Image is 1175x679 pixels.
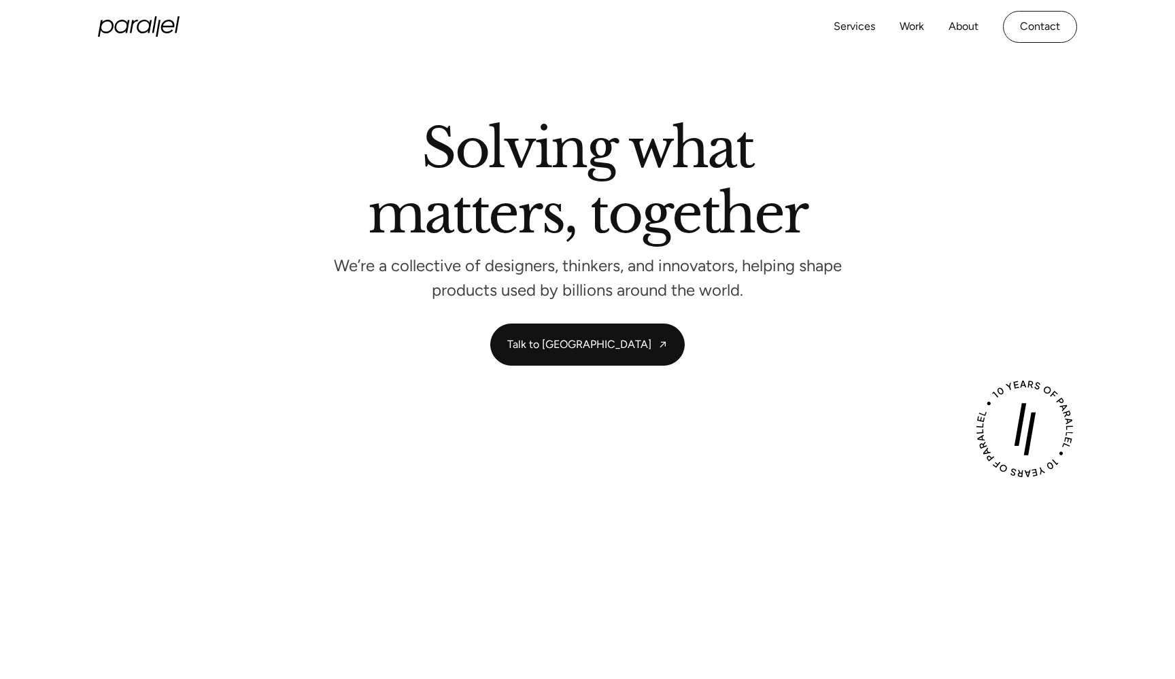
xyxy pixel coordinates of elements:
a: home [98,16,180,37]
a: About [949,17,978,37]
a: Contact [1003,11,1077,43]
a: Work [900,17,924,37]
h2: Solving what matters, together [368,122,807,246]
p: We’re a collective of designers, thinkers, and innovators, helping shape products used by billion... [333,260,842,296]
a: Services [834,17,875,37]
